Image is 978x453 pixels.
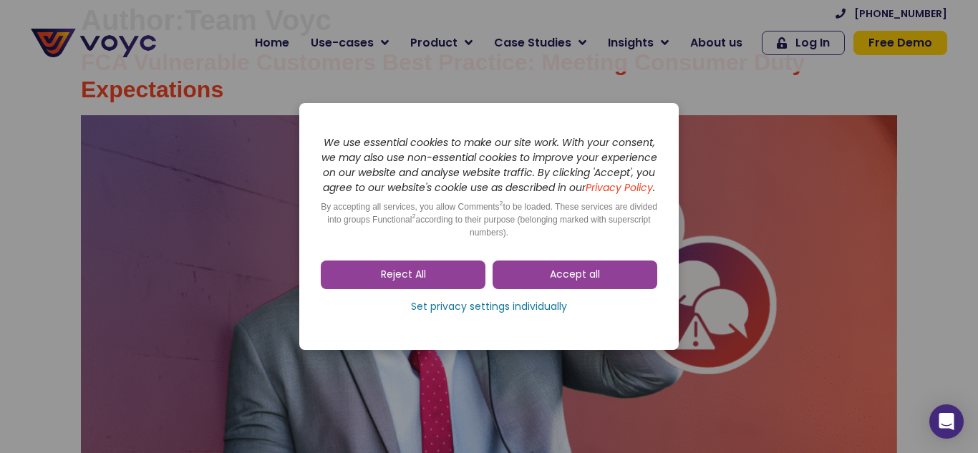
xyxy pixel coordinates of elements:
[493,260,657,289] a: Accept all
[929,404,964,439] div: Open Intercom Messenger
[412,213,415,220] sup: 2
[550,268,600,282] span: Accept all
[381,268,426,282] span: Reject All
[321,202,657,238] span: By accepting all services, you allow Comments to be loaded. These services are divided into group...
[321,260,485,289] a: Reject All
[586,180,653,195] a: Privacy Policy
[500,200,503,207] sup: 2
[411,300,567,314] span: Set privacy settings individually
[321,296,657,318] a: Set privacy settings individually
[321,135,657,195] i: We use essential cookies to make our site work. With your consent, we may also use non-essential ...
